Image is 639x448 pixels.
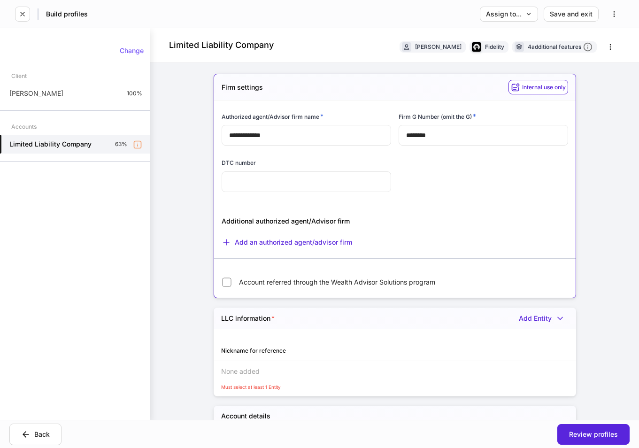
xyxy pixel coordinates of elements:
button: Review profiles [557,424,630,445]
div: [PERSON_NAME] [415,42,462,51]
div: Assign to... [486,11,532,17]
h5: LLC information [221,314,275,323]
h6: Firm G Number (omit the G) [399,112,476,121]
div: Change [120,47,144,54]
div: Accounts [11,118,37,135]
div: Client [11,68,27,84]
div: None added [214,361,576,382]
button: Back [9,424,62,445]
div: Save and exit [550,11,593,17]
div: Nickname for reference [221,346,395,355]
p: [PERSON_NAME] [9,89,63,98]
button: Save and exit [544,7,599,22]
h4: Limited Liability Company [169,39,274,51]
div: 4 additional features [528,42,593,52]
span: Account referred through the Wealth Advisor Solutions program [239,278,435,287]
h6: Authorized agent/Advisor firm name [222,112,323,121]
div: Review profiles [569,431,618,438]
div: Additional authorized agent/Advisor firm [222,216,450,226]
p: 63% [115,140,127,148]
h5: Account details [221,411,270,421]
p: 100% [127,90,142,97]
div: Back [21,430,50,439]
button: Assign to... [480,7,538,22]
h5: Build profiles [46,9,88,19]
button: Add Entity [519,314,569,323]
button: Change [114,43,150,58]
h5: Firm settings [222,83,263,92]
h6: Internal use only [522,83,566,92]
p: Must select at least 1 Entity [221,383,569,391]
h6: DTC number [222,158,256,167]
button: Add an authorized agent/advisor firm [222,238,352,247]
div: Fidelity [485,42,504,51]
h5: Limited Liability Company [9,139,92,149]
